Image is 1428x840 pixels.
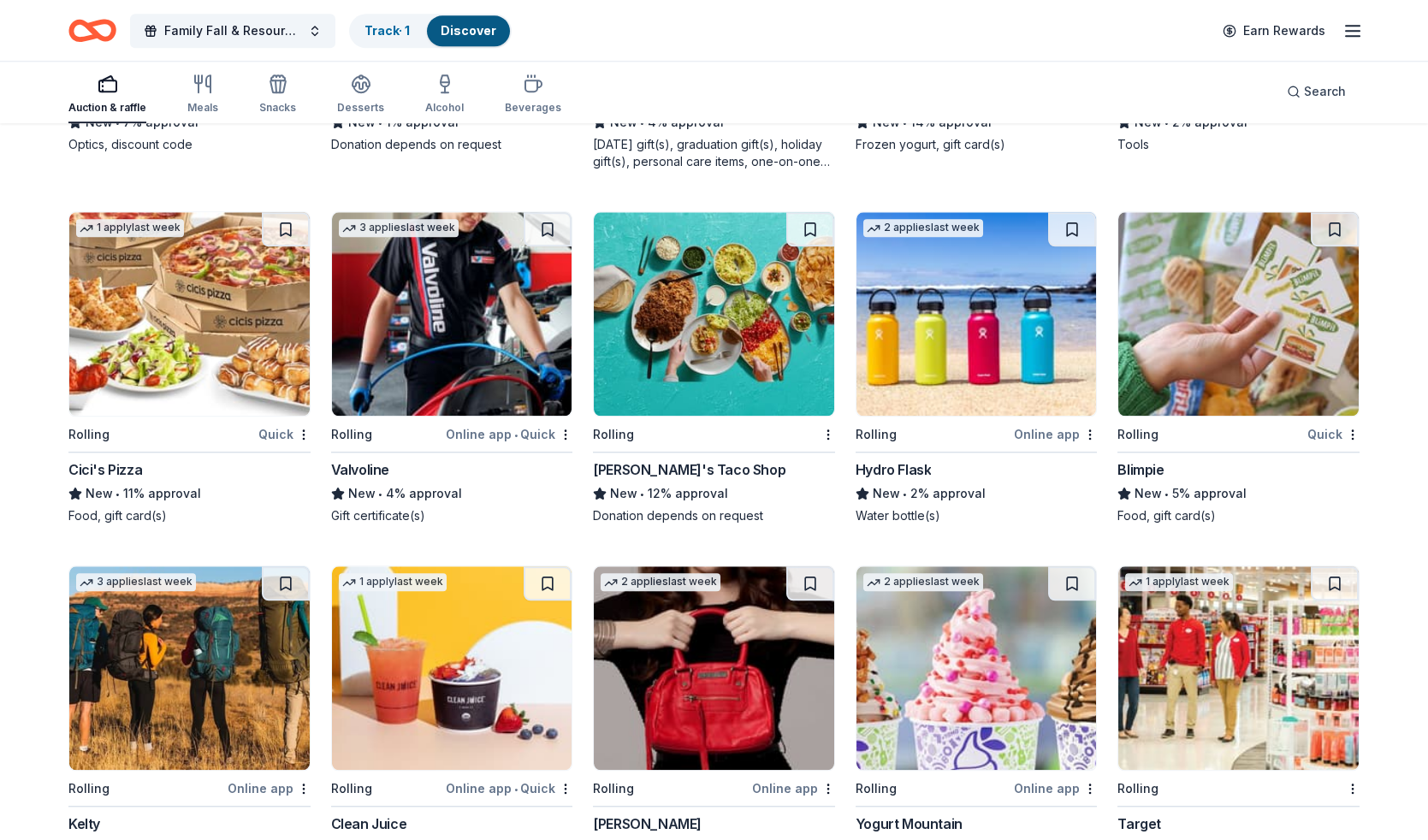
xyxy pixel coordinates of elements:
[76,219,184,237] div: 1 apply last week
[337,67,384,123] button: Desserts
[1135,483,1162,504] span: New
[1117,211,1360,524] a: Image for BlimpieRollingQuickBlimpieNew•5% approvalFood, gift card(s)
[856,136,1098,153] div: Frozen yogurt, gift card(s)
[68,67,146,123] button: Auction & raffle
[856,483,1098,504] div: 2% approval
[505,101,561,115] div: Beverages
[68,10,116,50] a: Home
[68,211,311,524] a: Image for Cici's Pizza1 applylast weekRollingQuickCici's PizzaNew•11% approvalFood, gift card(s)
[331,778,372,799] div: Rolling
[863,573,983,591] div: 2 applies last week
[68,101,146,115] div: Auction & raffle
[514,428,518,441] span: •
[594,566,834,770] img: Image for Jacki Easlick
[228,778,311,799] div: Online app
[69,212,310,416] img: Image for Cici's Pizza
[68,507,311,524] div: Food, gift card(s)
[594,212,834,416] img: Image for Fuzzy's Taco Shop
[69,566,310,770] img: Image for Kelty
[378,487,382,500] span: •
[332,212,572,416] img: Image for Valvoline
[68,483,311,504] div: 11% approval
[1118,566,1359,770] img: Image for Target
[593,211,835,524] a: Image for Fuzzy's Taco ShopRolling[PERSON_NAME]'s Taco ShopNew•12% approvalDonation depends on re...
[116,115,120,129] span: •
[856,459,932,480] div: Hydro Flask
[331,211,573,524] a: Image for Valvoline3 applieslast weekRollingOnline app•QuickValvolineNew•4% approvalGift certific...
[425,101,464,115] div: Alcohol
[593,459,785,480] div: [PERSON_NAME]'s Taco Shop
[856,424,897,445] div: Rolling
[331,459,389,480] div: Valvoline
[593,813,702,834] div: [PERSON_NAME]
[641,115,645,129] span: •
[1117,136,1360,153] div: Tools
[116,487,120,500] span: •
[593,136,835,170] div: [DATE] gift(s), graduation gift(s), holiday gift(s), personal care items, one-on-one career coach...
[593,483,835,504] div: 12% approval
[331,136,573,153] div: Donation depends on request
[1014,423,1097,445] div: Online app
[339,573,447,591] div: 1 apply last week
[1014,778,1097,799] div: Online app
[1212,15,1336,46] a: Earn Rewards
[348,483,376,504] span: New
[856,211,1098,524] a: Image for Hydro Flask2 applieslast weekRollingOnline appHydro FlaskNew•2% approvalWater bottle(s)
[505,67,561,123] button: Beverages
[641,487,645,500] span: •
[425,67,464,123] button: Alcohol
[446,778,572,799] div: Online app Quick
[68,459,142,480] div: Cici's Pizza
[68,813,100,834] div: Kelty
[856,507,1098,524] div: Water bottle(s)
[349,14,512,48] button: Track· 1Discover
[1125,573,1233,591] div: 1 apply last week
[364,23,410,38] a: Track· 1
[331,507,573,524] div: Gift certificate(s)
[1117,778,1158,799] div: Rolling
[259,67,296,123] button: Snacks
[339,219,459,237] div: 3 applies last week
[76,573,196,591] div: 3 applies last week
[856,566,1097,770] img: Image for Yogurt Mountain
[164,21,301,41] span: Family Fall & Resource Festival for comprimised populations and communities
[1118,212,1359,416] img: Image for Blimpie
[258,423,311,445] div: Quick
[593,507,835,524] div: Donation depends on request
[1117,813,1161,834] div: Target
[331,483,573,504] div: 4% approval
[1117,483,1360,504] div: 5% approval
[1117,459,1164,480] div: Blimpie
[68,778,110,799] div: Rolling
[593,424,634,445] div: Rolling
[68,136,311,153] div: Optics, discount code
[331,424,372,445] div: Rolling
[441,23,496,38] a: Discover
[1273,74,1360,109] button: Search
[1117,424,1158,445] div: Rolling
[68,424,110,445] div: Rolling
[601,573,720,591] div: 2 applies last week
[332,566,572,770] img: Image for Clean Juice
[856,813,963,834] div: Yogurt Mountain
[446,423,572,445] div: Online app Quick
[752,778,835,799] div: Online app
[1165,115,1170,129] span: •
[903,115,907,129] span: •
[1304,81,1346,102] span: Search
[337,101,384,115] div: Desserts
[593,778,634,799] div: Rolling
[187,101,218,115] div: Meals
[259,101,296,115] div: Snacks
[187,67,218,123] button: Meals
[130,14,335,48] button: Family Fall & Resource Festival for comprimised populations and communities
[378,115,382,129] span: •
[86,483,113,504] span: New
[1307,423,1360,445] div: Quick
[856,778,897,799] div: Rolling
[856,212,1097,416] img: Image for Hydro Flask
[863,219,983,237] div: 2 applies last week
[1117,507,1360,524] div: Food, gift card(s)
[514,782,518,796] span: •
[331,813,407,834] div: Clean Juice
